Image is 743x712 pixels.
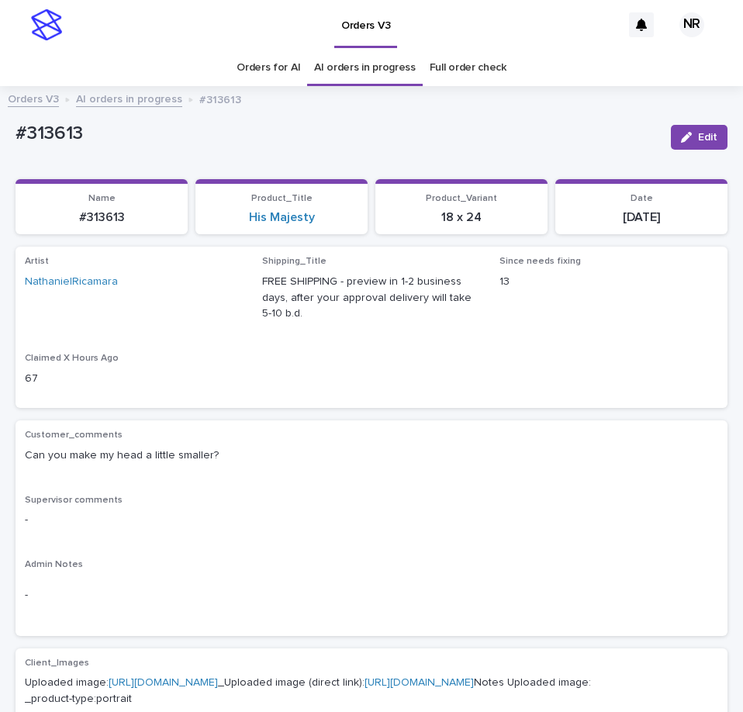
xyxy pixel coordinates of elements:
[16,123,658,145] p: #313613
[8,89,59,107] a: Orders V3
[262,274,481,322] p: FREE SHIPPING - preview in 1-2 business days, after your approval delivery will take 5-10 b.d.
[251,194,313,203] span: Product_Title
[25,675,718,707] p: Uploaded image: _Uploaded image (direct link): Notes Uploaded image: _product-type:portrait
[698,132,717,143] span: Edit
[679,12,704,37] div: NR
[499,257,581,266] span: Since needs fixing
[385,210,538,225] p: 18 x 24
[237,50,300,86] a: Orders for AI
[25,430,123,440] span: Customer_comments
[109,677,218,688] a: [URL][DOMAIN_NAME]
[426,194,497,203] span: Product_Variant
[25,658,89,668] span: Client_Images
[25,560,83,569] span: Admin Notes
[365,677,474,688] a: [URL][DOMAIN_NAME]
[314,50,416,86] a: AI orders in progress
[25,448,718,464] p: Can you make my head a little smaller?
[499,274,718,290] p: 13
[565,210,718,225] p: [DATE]
[25,496,123,505] span: Supervisor comments
[31,9,62,40] img: stacker-logo-s-only.png
[88,194,116,203] span: Name
[25,274,118,290] a: NathanielRicamara
[671,125,727,150] button: Edit
[631,194,653,203] span: Date
[25,371,244,387] p: 67
[25,257,49,266] span: Artist
[76,89,182,107] a: AI orders in progress
[25,512,718,528] p: -
[262,257,327,266] span: Shipping_Title
[25,354,119,363] span: Claimed X Hours Ago
[430,50,506,86] a: Full order check
[25,587,718,603] p: -
[249,210,315,225] a: His Majesty
[25,210,178,225] p: #313613
[199,90,241,107] p: #313613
